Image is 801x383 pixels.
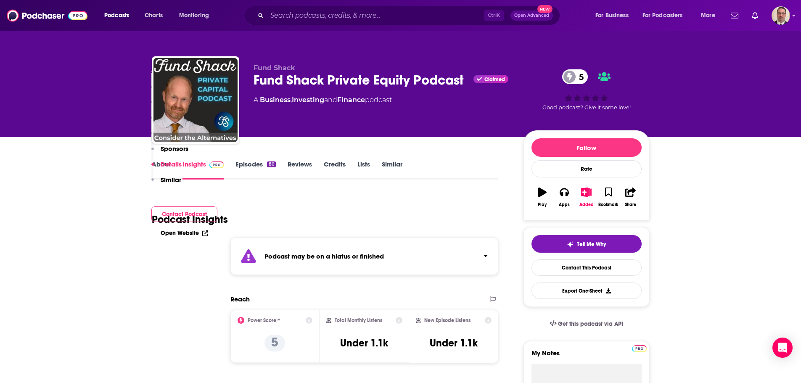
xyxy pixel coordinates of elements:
img: Podchaser - Follow, Share and Rate Podcasts [7,8,87,24]
div: A podcast [254,95,392,105]
span: For Business [595,10,629,21]
section: Click to expand status details [230,238,499,275]
span: 5 [571,69,588,84]
a: Open Website [161,230,208,237]
div: 80 [267,161,275,167]
strong: Podcast may be on a hiatus or finished [264,252,384,260]
span: Ctrl K [484,10,504,21]
span: Charts [145,10,163,21]
a: Investing [292,96,324,104]
h2: New Episode Listens [424,317,471,323]
a: Finance [337,96,365,104]
button: Similar [151,176,181,191]
div: Search podcasts, credits, & more... [252,6,568,25]
h3: Under 1.1k [340,337,388,349]
button: Export One-Sheet [531,283,642,299]
input: Search podcasts, credits, & more... [267,9,484,22]
button: open menu [173,9,220,22]
div: Open Intercom Messenger [772,338,793,358]
img: User Profile [772,6,790,25]
span: , [291,96,292,104]
button: Share [619,182,641,212]
img: Fund Shack Private Equity Podcast [153,58,238,142]
span: Tell Me Why [577,241,606,248]
a: Charts [139,9,168,22]
div: Play [538,202,547,207]
span: Monitoring [179,10,209,21]
p: Details [161,160,182,168]
span: Get this podcast via API [558,320,623,328]
span: Logged in as PercPodcast [772,6,790,25]
span: and [324,96,337,104]
div: 5Good podcast? Give it some love! [523,64,650,116]
a: Reviews [288,160,312,180]
a: Business [260,96,291,104]
span: Open Advanced [514,13,549,18]
button: Play [531,182,553,212]
a: Lists [357,160,370,180]
button: Show profile menu [772,6,790,25]
p: 5 [264,335,285,351]
span: For Podcasters [642,10,683,21]
span: More [701,10,715,21]
h3: Under 1.1k [430,337,478,349]
span: Claimed [484,77,505,82]
img: tell me why sparkle [567,241,574,248]
button: Details [151,160,182,176]
button: open menu [98,9,140,22]
button: Added [575,182,597,212]
button: Bookmark [597,182,619,212]
button: Follow [531,138,642,157]
a: Similar [382,160,402,180]
div: Rate [531,160,642,177]
label: My Notes [531,349,642,364]
div: Bookmark [598,202,618,207]
a: Episodes80 [235,160,275,180]
a: Contact This Podcast [531,259,642,276]
button: open menu [695,9,726,22]
img: Podchaser Pro [632,345,647,352]
p: Similar [161,176,181,184]
span: New [537,5,553,13]
button: tell me why sparkleTell Me Why [531,235,642,253]
button: Contact Podcast [151,206,217,222]
button: Apps [553,182,575,212]
a: Credits [324,160,346,180]
span: Fund Shack [254,64,295,72]
a: Pro website [632,344,647,352]
h2: Total Monthly Listens [335,317,382,323]
h2: Reach [230,295,250,303]
a: Get this podcast via API [543,314,630,334]
span: Good podcast? Give it some love! [542,104,631,111]
a: Show notifications dropdown [727,8,742,23]
button: open menu [637,9,695,22]
button: Open AdvancedNew [510,11,553,21]
div: Added [579,202,594,207]
span: Podcasts [104,10,129,21]
a: Show notifications dropdown [748,8,761,23]
button: open menu [590,9,639,22]
h2: Power Score™ [248,317,280,323]
a: 5 [562,69,588,84]
div: Share [625,202,636,207]
div: Apps [559,202,570,207]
